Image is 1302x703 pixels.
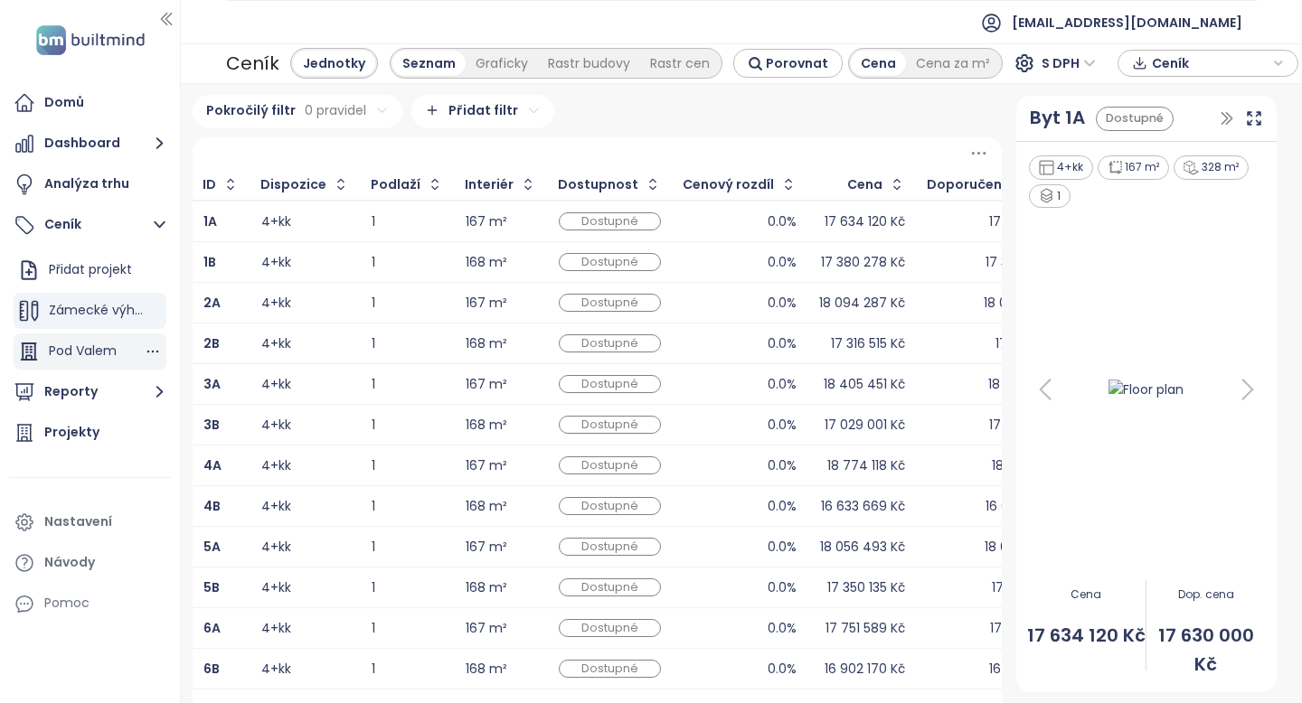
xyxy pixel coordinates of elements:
b: 5A [203,538,221,556]
b: 4B [203,497,221,515]
div: 17 634 120 Kč [825,216,905,228]
span: 0 pravidel [305,100,366,120]
div: Rastr budovy [538,51,640,76]
div: Pomoc [9,586,171,622]
div: 17 634 120 Kč [989,216,1070,228]
b: 1A [203,212,217,230]
a: 5B [203,582,220,594]
div: 167 m² [466,623,507,634]
a: 5A [203,541,221,553]
div: 0.0% [768,460,797,472]
div: 4+kk [261,216,291,228]
div: 1 [372,257,443,268]
div: 18 774 118 Kč [827,460,905,472]
div: 4+kk [261,379,291,390]
div: 167 m² [466,379,507,390]
div: 4+kk [261,582,291,594]
div: 0.0% [768,663,797,675]
div: 168 m² [466,582,507,594]
div: 167 m² [466,297,507,309]
span: Pod Valem [49,342,117,360]
div: 18 056 493 Kč [820,541,905,553]
a: 6B [203,663,220,675]
b: 1B [203,253,216,271]
b: 3B [203,416,220,434]
span: S DPH [1042,50,1096,77]
div: 168 m² [466,257,507,268]
div: 168 m² [466,419,507,431]
div: 18 094 287 Kč [984,297,1070,309]
div: Interiér [465,179,514,191]
div: 1 [372,216,443,228]
div: 168 m² [466,663,507,675]
div: ID [203,179,216,191]
div: Dostupné [559,212,661,231]
a: Analýza trhu [9,166,171,202]
b: 6B [203,660,220,678]
div: Dostupné [559,456,661,475]
button: Porovnat [733,49,843,78]
div: 167 m² [466,541,507,553]
div: Zámecké výhledy 2 [14,293,166,329]
div: 1 [372,541,443,553]
a: 2B [203,338,220,350]
div: 1 [372,419,443,431]
b: 4A [203,456,222,474]
div: Domů [44,91,84,114]
span: Ceník [1152,50,1269,77]
div: 0.0% [768,623,797,634]
span: Zámecké výhledy 2 [49,301,172,319]
div: 18 405 451 Kč [824,379,905,390]
b: 2B [203,334,220,352]
a: Projekty [9,415,171,451]
div: 17 316 515 Kč [831,338,905,350]
div: Podlaží [371,179,420,191]
div: Jednotky [293,51,375,76]
div: 1 [1029,184,1071,209]
div: 4+kk [261,460,291,472]
div: 167 m² [1098,155,1170,180]
div: 167 m² [466,216,507,228]
div: Doporučená cena [927,179,1047,191]
div: 17 380 278 Kč [821,257,905,268]
div: 0.0% [768,501,797,512]
a: 4A [203,460,222,472]
div: Analýza trhu [44,173,129,195]
div: 0.0% [768,379,797,390]
div: 18 405 451 Kč [988,379,1070,390]
div: 0.0% [768,257,797,268]
div: 17 751 589 Kč [826,623,905,634]
div: 1 [372,582,443,594]
div: Dostupné [559,253,661,272]
div: 4+kk [261,257,291,268]
div: Dostupné [559,334,661,353]
div: 4+kk [261,419,291,431]
div: 17 350 135 Kč [992,582,1070,594]
div: 17 029 001 Kč [989,419,1070,431]
button: Ceník [9,207,171,243]
b: 5B [203,578,220,596]
div: Pomoc [44,592,90,614]
div: 1 [372,501,443,512]
div: 0.0% [768,338,797,350]
div: Dostupné [559,619,661,638]
div: 1 [372,379,443,390]
div: 16 633 669 Kč [821,501,905,512]
div: 16 902 170 Kč [989,663,1070,675]
button: Dashboard [9,126,171,162]
span: [EMAIL_ADDRESS][DOMAIN_NAME] [1012,1,1242,44]
div: 16 633 669 Kč [986,501,1070,512]
img: logo [31,22,150,59]
div: 1 [372,297,443,309]
a: 1A [203,216,217,228]
div: Seznam [392,51,466,76]
div: 0.0% [768,216,797,228]
div: Pod Valem [14,333,166,370]
div: Cenový rozdíl [683,179,774,191]
div: Dispozice [260,179,326,191]
div: Dostupné [559,538,661,557]
a: 3B [203,419,220,431]
img: Floor plan [1089,374,1203,405]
